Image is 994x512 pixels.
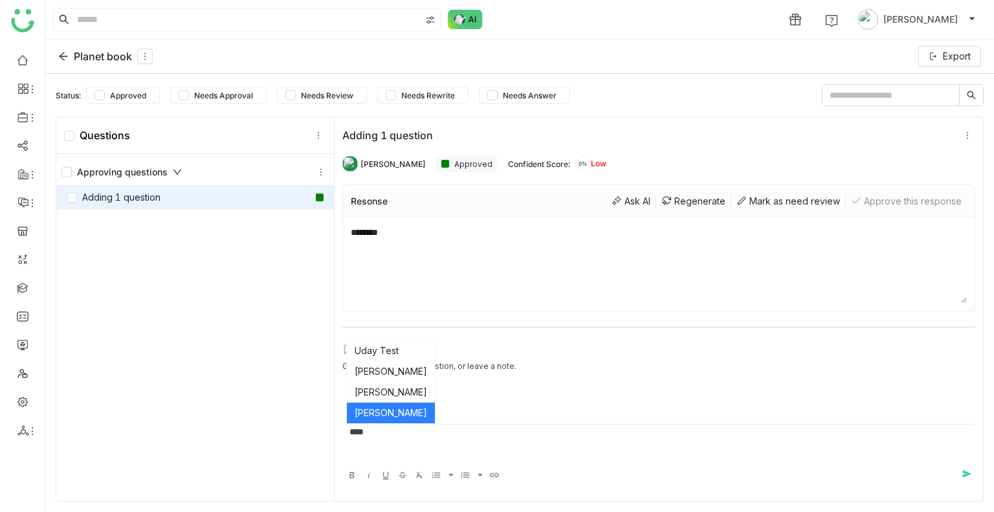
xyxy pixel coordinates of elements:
[943,49,971,63] span: Export
[296,91,359,100] span: Needs Review
[351,195,388,206] div: Resonse
[342,129,955,142] div: Adding 1 question
[344,466,358,482] button: Bold (Ctrl+B)
[64,129,130,142] div: Questions
[498,91,562,100] span: Needs Answer
[105,91,151,100] span: Approved
[428,466,442,482] button: Ordered List
[67,190,160,205] div: Adding 1 question
[396,91,460,100] span: Needs Rewrite
[857,9,878,30] img: avatar
[342,343,355,356] img: lms-comment.svg
[411,466,425,482] button: Clear Formatting
[575,161,591,166] span: 0%
[342,156,358,172] img: 684a9aedde261c4b36a3ced9
[855,9,978,30] button: [PERSON_NAME]
[11,9,34,32] img: logo
[960,466,974,482] button: send
[394,466,408,482] button: Strikethrough (Ctrl+S)
[342,360,516,373] div: Give Feedback, ask question, or leave a note.
[425,15,436,25] img: search-type.svg
[486,466,500,482] button: Insert Link (Ctrl+K)
[448,10,483,29] img: ask-buddy-normal.svg
[61,165,182,179] div: Approving questions
[347,382,435,403] li: [PERSON_NAME]
[825,14,838,27] img: help.svg
[508,159,570,169] div: Confident Score:
[606,193,656,209] div: Ask AI
[440,466,454,482] button: Ordered List
[656,193,731,209] div: Regenerate
[56,91,81,100] div: Status:
[56,159,334,185] div: Approving questions
[347,361,435,382] li: [PERSON_NAME]
[960,469,979,480] span: send
[360,466,375,482] button: Italic (Ctrl+I)
[846,193,967,209] div: Approve this response
[347,340,435,361] li: Uday Test
[347,403,435,423] li: [PERSON_NAME]
[918,46,981,67] button: Export
[883,12,958,27] span: [PERSON_NAME]
[731,193,846,209] div: Mark as need review
[189,91,258,100] span: Needs Approval
[575,156,606,172] div: Low
[58,49,153,64] div: Planet book
[360,159,426,169] div: [PERSON_NAME]
[436,157,498,172] div: Approved
[469,466,483,482] button: Unordered List
[457,466,471,482] button: Unordered List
